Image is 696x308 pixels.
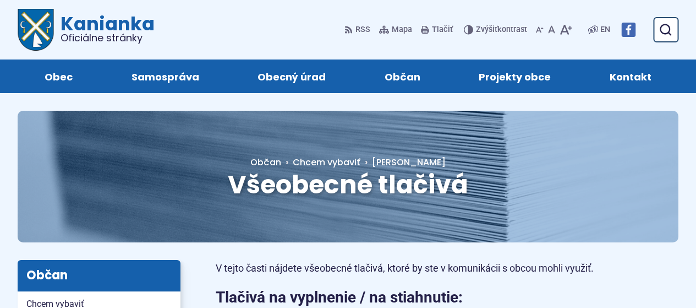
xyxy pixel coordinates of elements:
[18,260,180,291] h3: Občan
[419,18,455,41] button: Tlačiť
[377,18,414,41] a: Mapa
[54,14,155,43] span: Kanianka
[600,23,610,36] span: EN
[385,60,420,93] span: Občan
[610,60,651,93] span: Kontakt
[228,167,468,202] span: Všeobecné tlačivá
[392,23,412,36] span: Mapa
[479,60,551,93] span: Projekty obce
[621,23,635,37] img: Prejsť na Facebook stránku
[476,25,527,35] span: kontrast
[464,18,529,41] button: Zvýšiťkontrast
[216,260,606,277] p: V tejto časti nájdete všeobecné tlačivá, ktoré by ste v komunikácii s obcou mohli využiť.
[546,18,557,41] button: Nastaviť pôvodnú veľkosť písma
[557,18,574,41] button: Zväčšiť veľkosť písma
[18,9,155,51] a: Logo Kanianka, prejsť na domovskú stránku.
[360,156,446,169] a: [PERSON_NAME]
[250,156,281,169] span: Občan
[372,156,446,169] span: [PERSON_NAME]
[293,156,360,169] a: Chcem vybaviť
[113,60,218,93] a: Samospráva
[461,60,569,93] a: Projekty obce
[250,156,293,169] a: Občan
[432,25,453,35] span: Tlačiť
[45,60,73,93] span: Obec
[476,25,497,34] span: Zvýšiť
[355,23,370,36] span: RSS
[239,60,344,93] a: Obecný úrad
[257,60,326,93] span: Obecný úrad
[534,18,546,41] button: Zmenšiť veľkosť písma
[26,60,91,93] a: Obec
[131,60,199,93] span: Samospráva
[344,18,372,41] a: RSS
[18,9,54,51] img: Prejsť na domovskú stránku
[598,23,612,36] a: EN
[61,33,155,43] span: Oficiálne stránky
[366,60,439,93] a: Občan
[591,60,670,93] a: Kontakt
[216,288,463,306] strong: Tlačivá na vyplnenie / na stiahnutie:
